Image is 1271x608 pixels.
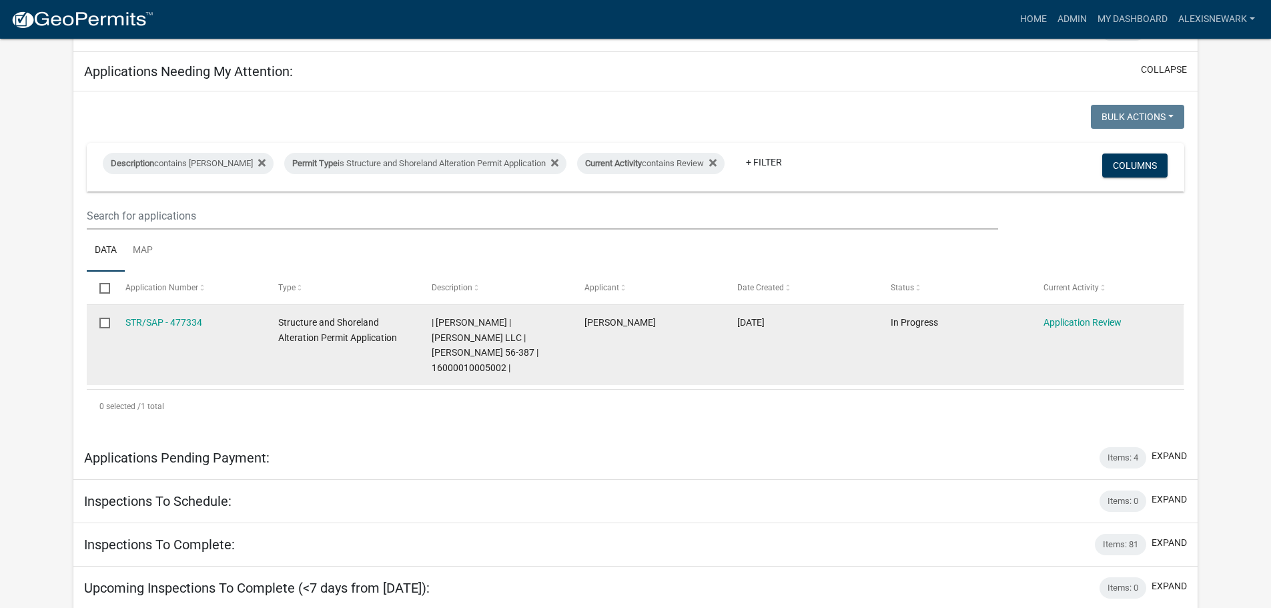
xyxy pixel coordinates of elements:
[1152,579,1187,593] button: expand
[84,63,293,79] h5: Applications Needing My Attention:
[1173,7,1260,32] a: alexisnewark
[125,230,161,272] a: Map
[73,91,1198,436] div: collapse
[1092,7,1173,32] a: My Dashboard
[266,272,418,304] datatable-header-cell: Type
[1152,493,1187,507] button: expand
[1091,105,1184,129] button: Bulk Actions
[1141,63,1187,77] button: collapse
[572,272,725,304] datatable-header-cell: Applicant
[103,153,274,174] div: contains [PERSON_NAME]
[1102,154,1168,178] button: Columns
[1100,491,1146,512] div: Items: 0
[584,283,619,292] span: Applicant
[1031,272,1184,304] datatable-header-cell: Current Activity
[1095,534,1146,555] div: Items: 81
[891,283,914,292] span: Status
[87,202,997,230] input: Search for applications
[584,317,656,328] span: Michael Thielen
[418,272,571,304] datatable-header-cell: Description
[84,493,232,509] h5: Inspections To Schedule:
[891,317,938,328] span: In Progress
[292,158,338,168] span: Permit Type
[87,272,112,304] datatable-header-cell: Select
[84,450,270,466] h5: Applications Pending Payment:
[1015,7,1052,32] a: Home
[1152,536,1187,550] button: expand
[432,283,472,292] span: Description
[87,390,1184,423] div: 1 total
[284,153,566,174] div: is Structure and Shoreland Alteration Permit Application
[725,272,877,304] datatable-header-cell: Date Created
[87,230,125,272] a: Data
[1100,447,1146,469] div: Items: 4
[125,317,202,328] a: STR/SAP - 477334
[737,317,765,328] span: 09/11/2025
[99,402,141,411] span: 0 selected /
[737,283,784,292] span: Date Created
[1043,317,1122,328] a: Application Review
[585,158,642,168] span: Current Activity
[1043,283,1099,292] span: Current Activity
[84,580,430,596] h5: Upcoming Inspections To Complete (<7 days from [DATE]):
[113,272,266,304] datatable-header-cell: Application Number
[111,158,154,168] span: Description
[878,272,1031,304] datatable-header-cell: Status
[1100,577,1146,599] div: Items: 0
[125,283,198,292] span: Application Number
[84,537,235,553] h5: Inspections To Complete:
[1152,449,1187,463] button: expand
[735,150,793,174] a: + Filter
[278,317,397,343] span: Structure and Shoreland Alteration Permit Application
[278,283,296,292] span: Type
[1052,7,1092,32] a: Admin
[577,153,725,174] div: contains Review
[432,317,538,373] span: | Alexis Newark | CAMP SYBIL LLC | Sybil 56-387 | 16000010005002 |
